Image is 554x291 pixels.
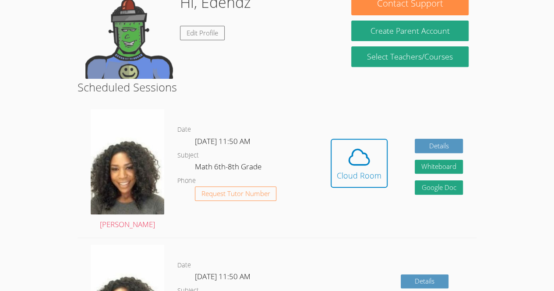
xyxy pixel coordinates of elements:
[401,274,449,289] a: Details
[195,186,277,201] button: Request Tutor Number
[78,79,476,95] h2: Scheduled Sessions
[415,139,463,153] a: Details
[91,109,164,231] a: [PERSON_NAME]
[337,169,381,182] div: Cloud Room
[351,46,468,67] a: Select Teachers/Courses
[177,175,196,186] dt: Phone
[195,271,251,281] span: [DATE] 11:50 AM
[195,161,263,175] dd: Math 6th-8th Grade
[91,109,164,214] img: avatar.png
[177,150,199,161] dt: Subject
[201,190,270,197] span: Request Tutor Number
[351,21,468,41] button: Create Parent Account
[415,160,463,174] button: Whiteboard
[415,180,463,195] a: Google Doc
[331,139,388,188] button: Cloud Room
[177,124,191,135] dt: Date
[195,136,251,146] span: [DATE] 11:50 AM
[180,26,225,40] a: Edit Profile
[177,260,191,271] dt: Date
